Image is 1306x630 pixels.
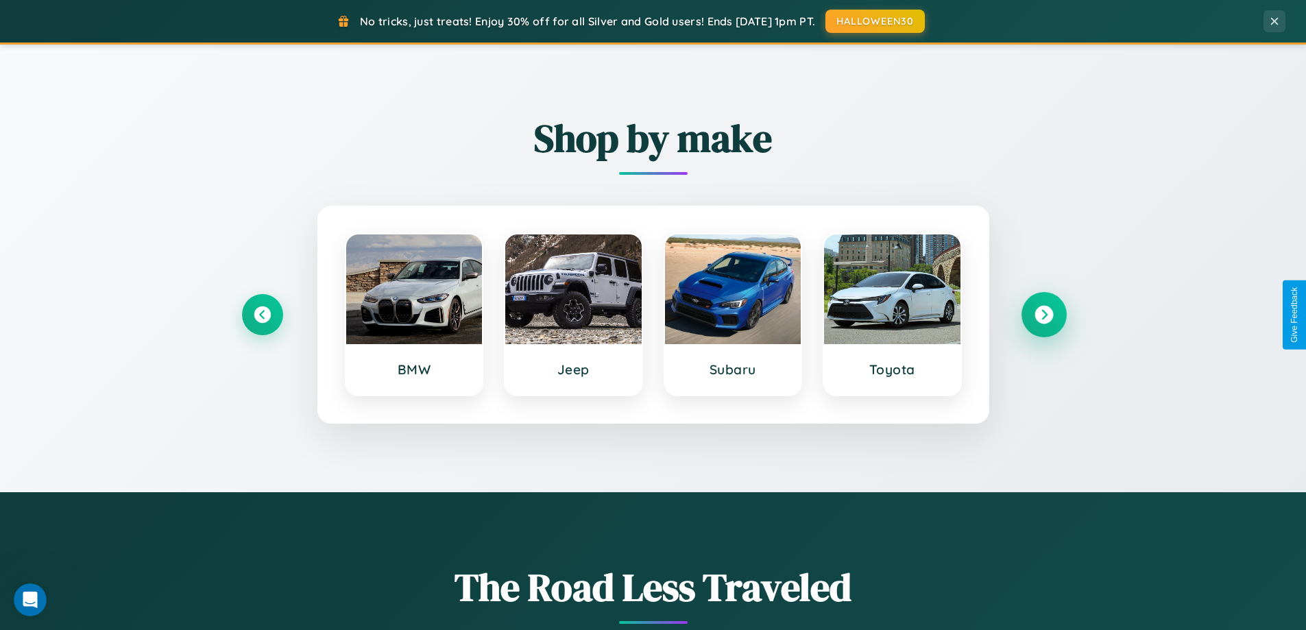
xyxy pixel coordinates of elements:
button: HALLOWEEN30 [825,10,925,33]
h1: The Road Less Traveled [242,561,1065,614]
h3: Toyota [838,361,947,378]
h3: Subaru [679,361,788,378]
h3: Jeep [519,361,628,378]
div: Give Feedback [1290,287,1299,343]
h2: Shop by make [242,112,1065,165]
iframe: Intercom live chat [14,583,47,616]
h3: BMW [360,361,469,378]
span: No tricks, just treats! Enjoy 30% off for all Silver and Gold users! Ends [DATE] 1pm PT. [360,14,815,28]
